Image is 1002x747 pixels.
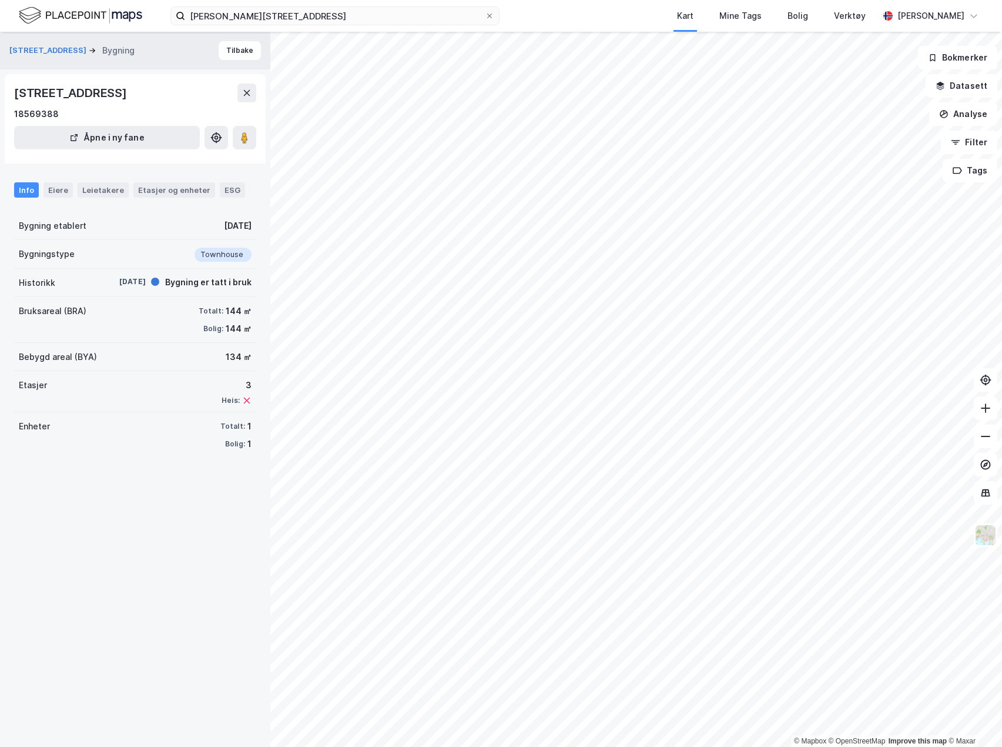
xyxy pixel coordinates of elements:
[99,276,146,287] div: [DATE]
[14,107,59,121] div: 18569388
[14,84,129,102] div: [STREET_ADDRESS]
[19,304,86,318] div: Bruksareal (BRA)
[220,182,245,198] div: ESG
[943,691,1002,747] iframe: Chat Widget
[14,126,200,149] button: Åpne i ny fane
[834,9,866,23] div: Verktøy
[794,737,826,745] a: Mapbox
[226,350,252,364] div: 134 ㎡
[9,45,89,56] button: [STREET_ADDRESS]
[14,182,39,198] div: Info
[829,737,886,745] a: OpenStreetMap
[19,5,142,26] img: logo.f888ab2527a4732fd821a326f86c7f29.svg
[943,691,1002,747] div: Kontrollprogram for chat
[185,7,485,25] input: Søk på adresse, matrikkel, gårdeiere, leietakere eller personer
[224,219,252,233] div: [DATE]
[199,306,223,316] div: Totalt:
[19,419,50,433] div: Enheter
[677,9,693,23] div: Kart
[102,44,135,58] div: Bygning
[138,185,210,195] div: Etasjer og enheter
[929,102,997,126] button: Analyse
[19,219,86,233] div: Bygning etablert
[225,439,245,449] div: Bolig:
[918,46,997,69] button: Bokmerker
[222,396,240,405] div: Heis:
[219,41,261,60] button: Tilbake
[222,378,252,392] div: 3
[43,182,73,198] div: Eiere
[889,737,947,745] a: Improve this map
[220,422,245,431] div: Totalt:
[226,322,252,336] div: 144 ㎡
[203,324,223,334] div: Bolig:
[19,276,55,290] div: Historikk
[943,159,997,182] button: Tags
[19,247,75,261] div: Bygningstype
[247,419,252,433] div: 1
[941,131,997,154] button: Filter
[165,275,252,289] div: Bygning er tatt i bruk
[897,9,964,23] div: [PERSON_NAME]
[719,9,762,23] div: Mine Tags
[926,74,997,98] button: Datasett
[19,378,47,392] div: Etasjer
[974,524,997,546] img: Z
[19,350,97,364] div: Bebygd areal (BYA)
[787,9,808,23] div: Bolig
[247,437,252,451] div: 1
[226,304,252,318] div: 144 ㎡
[78,182,129,198] div: Leietakere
